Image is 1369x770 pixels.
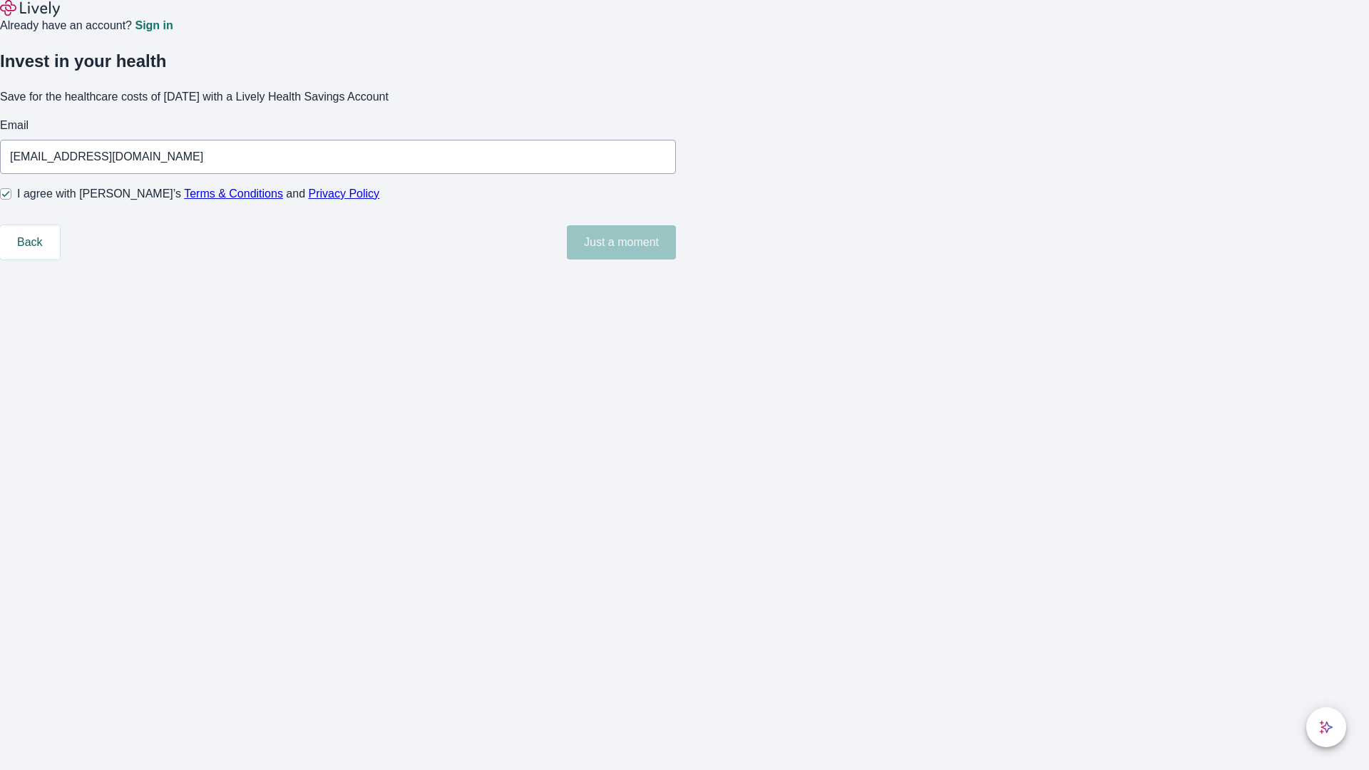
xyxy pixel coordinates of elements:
span: I agree with [PERSON_NAME]’s and [17,185,379,202]
a: Privacy Policy [309,188,380,200]
a: Terms & Conditions [184,188,283,200]
svg: Lively AI Assistant [1319,720,1333,734]
button: chat [1306,707,1346,747]
a: Sign in [135,20,173,31]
